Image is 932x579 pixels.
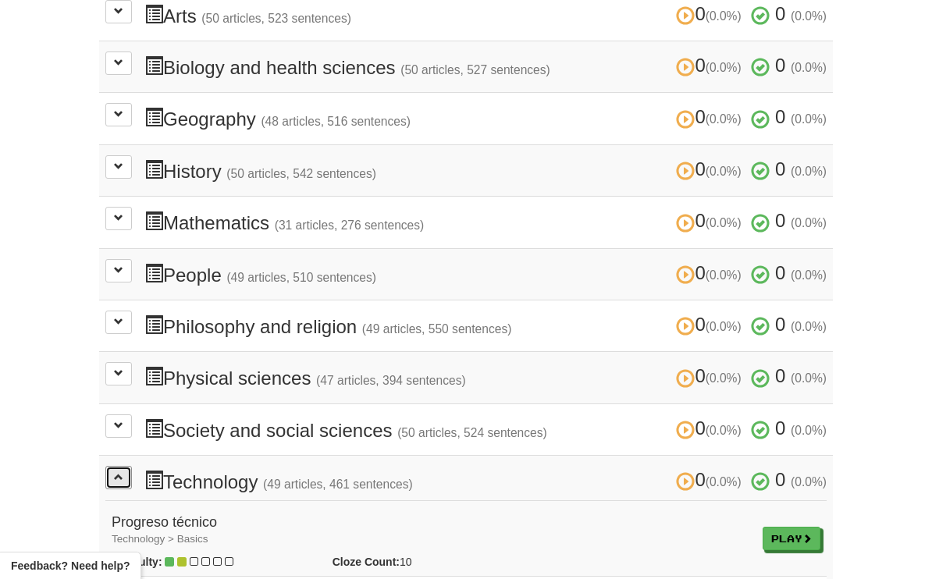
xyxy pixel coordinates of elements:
[676,417,746,439] span: 0
[676,262,746,283] span: 0
[791,424,827,437] small: (0.0%)
[775,314,785,335] span: 0
[676,469,746,490] span: 0
[144,314,827,337] h3: Philosophy and religion
[775,210,785,231] span: 0
[706,320,742,333] small: (0.0%)
[676,158,746,179] span: 0
[775,3,785,24] span: 0
[144,263,827,286] h3: People
[112,515,750,546] h4: Progreso técnico
[775,469,785,490] span: 0
[263,478,413,491] small: (49 articles, 461 sentences)
[775,106,785,127] span: 0
[11,558,130,574] span: Open feedback widget
[763,527,820,550] a: Play
[791,61,827,74] small: (0.0%)
[706,112,742,126] small: (0.0%)
[676,106,746,127] span: 0
[775,158,785,179] span: 0
[201,12,351,25] small: (50 articles, 523 sentences)
[316,374,466,387] small: (47 articles, 394 sentences)
[791,371,827,385] small: (0.0%)
[676,314,746,335] span: 0
[144,211,827,233] h3: Mathematics
[676,3,746,24] span: 0
[261,115,411,128] small: (48 articles, 516 sentences)
[706,268,742,282] small: (0.0%)
[397,426,547,439] small: (50 articles, 524 sentences)
[791,320,827,333] small: (0.0%)
[706,9,742,23] small: (0.0%)
[791,165,827,178] small: (0.0%)
[775,55,785,76] span: 0
[775,262,785,283] span: 0
[706,475,742,488] small: (0.0%)
[144,159,827,182] h3: History
[775,365,785,386] span: 0
[791,475,827,488] small: (0.0%)
[791,268,827,282] small: (0.0%)
[400,63,550,76] small: (50 articles, 527 sentences)
[791,112,827,126] small: (0.0%)
[275,218,425,232] small: (31 articles, 276 sentences)
[791,216,827,229] small: (0.0%)
[791,9,827,23] small: (0.0%)
[676,365,746,386] span: 0
[321,554,486,570] div: 10
[676,210,746,231] span: 0
[144,107,827,130] h3: Geography
[144,55,827,78] h3: Biology and health sciences
[775,417,785,439] span: 0
[226,167,376,180] small: (50 articles, 542 sentences)
[226,271,376,284] small: (49 articles, 510 sentences)
[333,556,400,568] strong: Cloze Count:
[144,4,827,27] h3: Arts
[144,366,827,389] h3: Physical sciences
[706,424,742,437] small: (0.0%)
[112,533,208,545] small: Technology > Basics
[706,165,742,178] small: (0.0%)
[144,470,827,492] h3: Technology
[676,55,746,76] span: 0
[706,216,742,229] small: (0.0%)
[706,61,742,74] small: (0.0%)
[144,418,827,441] h3: Society and social sciences
[706,371,742,385] small: (0.0%)
[362,322,512,336] small: (49 articles, 550 sentences)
